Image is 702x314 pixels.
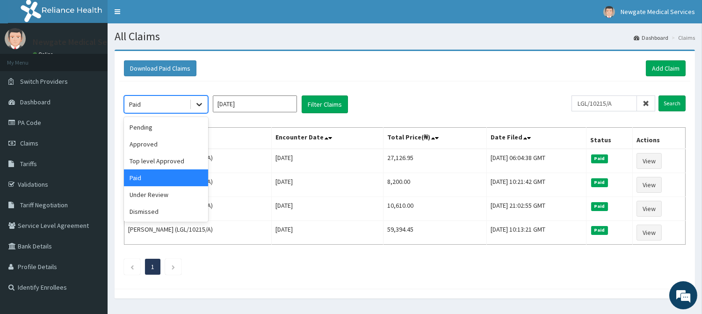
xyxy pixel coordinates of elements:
[632,128,685,149] th: Actions
[659,95,686,111] input: Search
[591,154,608,163] span: Paid
[124,169,208,186] div: Paid
[272,149,384,173] td: [DATE]
[487,128,586,149] th: Date Filed
[487,149,586,173] td: [DATE] 06:04:38 GMT
[634,34,668,42] a: Dashboard
[572,95,637,111] input: Search by HMO ID
[591,178,608,187] span: Paid
[124,221,272,245] td: [PERSON_NAME] (LGL/10215/A)
[591,226,608,234] span: Paid
[603,6,615,18] img: User Image
[153,5,176,27] div: Minimize live chat window
[637,153,662,169] a: View
[646,60,686,76] a: Add Claim
[383,173,486,197] td: 8,200.00
[586,128,633,149] th: Status
[124,119,208,136] div: Pending
[124,60,196,76] button: Download Paid Claims
[171,263,175,271] a: Next page
[129,100,141,109] div: Paid
[124,136,208,153] div: Approved
[115,30,695,43] h1: All Claims
[124,186,208,203] div: Under Review
[383,197,486,221] td: 10,610.00
[20,77,68,86] span: Switch Providers
[20,160,37,168] span: Tariffs
[33,51,55,58] a: Online
[637,225,662,241] a: View
[383,221,486,245] td: 59,394.45
[383,128,486,149] th: Total Price(₦)
[487,197,586,221] td: [DATE] 21:02:55 GMT
[49,52,157,65] div: Chat with us now
[17,47,38,70] img: d_794563401_company_1708531726252_794563401
[272,128,384,149] th: Encounter Date
[130,263,134,271] a: Previous page
[637,201,662,217] a: View
[151,263,154,271] a: Page 1 is your current page
[621,7,695,16] span: Newgate Medical Services
[302,95,348,113] button: Filter Claims
[5,212,178,245] textarea: Type your message and hit 'Enter'
[20,201,68,209] span: Tariff Negotiation
[213,95,297,112] input: Select Month and Year
[637,177,662,193] a: View
[383,149,486,173] td: 27,126.95
[272,197,384,221] td: [DATE]
[33,38,129,46] p: Newgate Medical Services
[487,221,586,245] td: [DATE] 10:13:21 GMT
[124,203,208,220] div: Dismissed
[124,153,208,169] div: Top level Approved
[20,98,51,106] span: Dashboard
[272,221,384,245] td: [DATE]
[20,139,38,147] span: Claims
[669,34,695,42] li: Claims
[591,202,608,211] span: Paid
[5,28,26,49] img: User Image
[272,173,384,197] td: [DATE]
[54,96,129,190] span: We're online!
[487,173,586,197] td: [DATE] 10:21:42 GMT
